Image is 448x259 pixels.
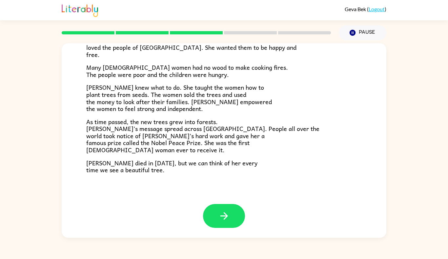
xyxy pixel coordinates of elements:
[86,117,319,155] span: As time passed, the new trees grew into forests. [PERSON_NAME]’s message spread across [GEOGRAPHI...
[345,6,367,12] span: Geva Bek
[86,63,288,79] span: Many [DEMOGRAPHIC_DATA] women had no wood to make cooking fires. The people were poor and the chi...
[369,6,385,12] a: Logout
[86,83,272,113] span: [PERSON_NAME] knew what to do. She taught the women how to plant trees from seeds. The women sold...
[86,158,257,175] span: [PERSON_NAME] died in [DATE], but we can think of her every time we see a beautiful tree.
[62,3,98,17] img: Literably
[86,35,296,59] span: The more she learned, the more she realized that she loved the people of [GEOGRAPHIC_DATA]. She w...
[345,6,386,12] div: ( )
[339,25,386,40] button: Pause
